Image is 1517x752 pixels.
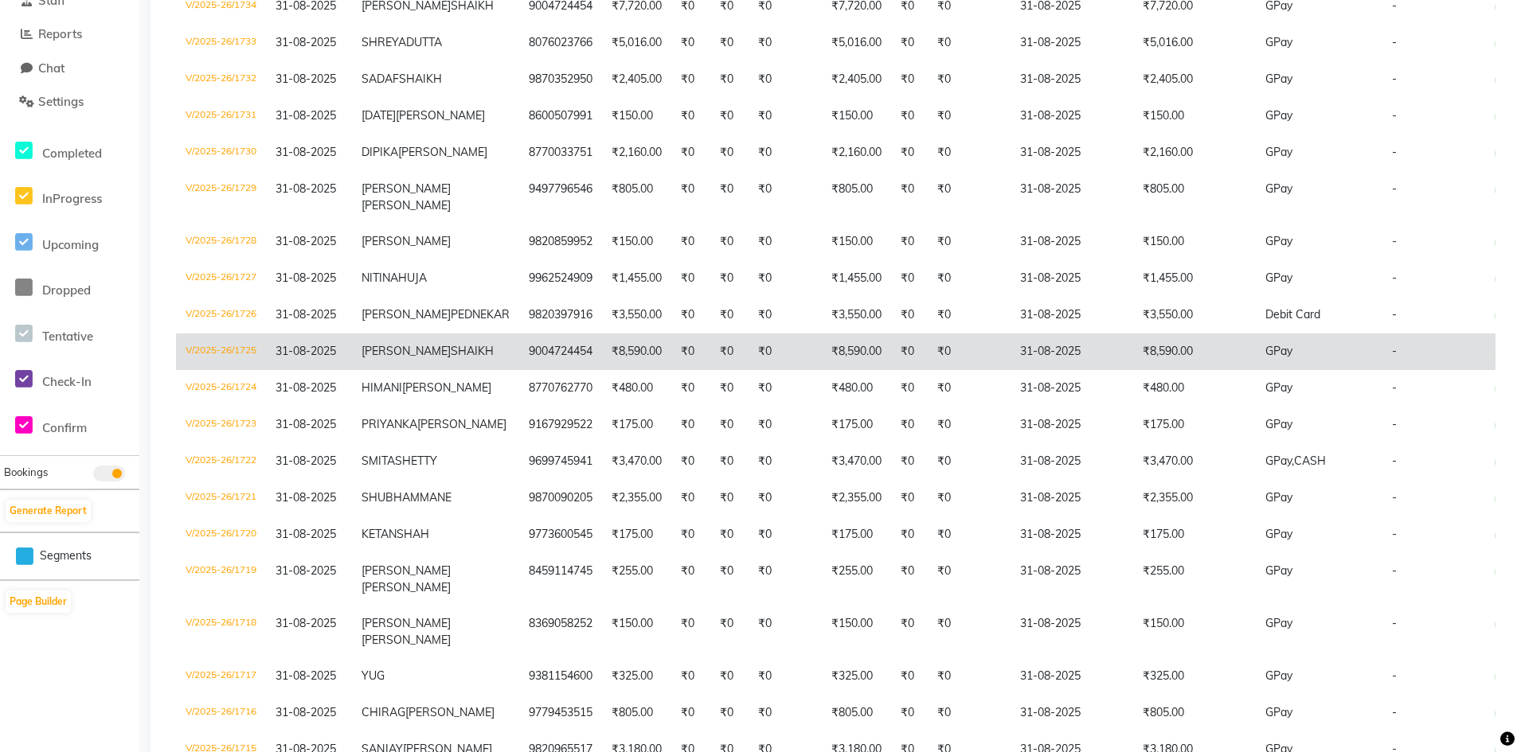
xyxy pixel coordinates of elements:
td: ₹0 [671,61,710,98]
td: ₹0 [891,606,928,658]
td: ₹2,405.00 [602,61,671,98]
td: ₹0 [928,606,1011,658]
td: ₹2,160.00 [1133,134,1256,171]
td: ₹8,590.00 [822,333,891,370]
td: ₹0 [928,61,1011,98]
td: 9820397916 [519,297,602,333]
td: 31-08-2025 [1011,260,1133,297]
td: ₹0 [749,407,822,443]
td: V/2025-26/1727 [176,260,266,297]
td: ₹0 [928,480,1011,516]
span: 31-08-2025 [276,344,336,358]
td: ₹0 [891,553,928,606]
td: ₹0 [671,480,710,516]
td: V/2025-26/1721 [176,480,266,516]
td: ₹0 [710,443,749,480]
td: ₹0 [891,98,928,134]
td: 8770762770 [519,370,602,407]
td: ₹175.00 [822,407,891,443]
span: Completed [42,146,102,161]
span: SHAIKH [451,344,494,358]
td: ₹0 [749,260,822,297]
td: 31-08-2025 [1011,480,1133,516]
td: 31-08-2025 [1011,297,1133,333]
td: ₹0 [928,25,1011,61]
td: ₹0 [891,171,928,224]
td: ₹3,550.00 [1133,297,1256,333]
span: GPay [1265,563,1292,578]
td: ₹3,470.00 [1133,443,1256,480]
span: Chat [38,60,65,76]
span: Confirm [42,420,87,435]
td: ₹0 [749,480,822,516]
td: ₹480.00 [602,370,671,407]
td: ₹2,405.00 [822,61,891,98]
span: DIPIKA [362,145,398,159]
td: V/2025-26/1731 [176,98,266,134]
td: ₹0 [710,224,749,260]
td: ₹150.00 [1133,224,1256,260]
span: SHREYA [362,35,406,49]
td: V/2025-26/1732 [176,61,266,98]
td: ₹2,405.00 [1133,61,1256,98]
span: 31-08-2025 [276,307,336,321]
td: ₹0 [710,134,749,171]
span: GPay, [1265,454,1294,468]
td: 31-08-2025 [1011,370,1133,407]
td: 9870352950 [519,61,602,98]
td: ₹0 [749,61,822,98]
td: ₹0 [671,443,710,480]
td: ₹0 [710,25,749,61]
td: ₹0 [928,333,1011,370]
span: [PERSON_NAME] [362,234,451,248]
span: GPay [1265,145,1292,159]
td: ₹0 [928,553,1011,606]
td: 31-08-2025 [1011,134,1133,171]
td: ₹0 [710,260,749,297]
td: 31-08-2025 [1011,333,1133,370]
td: ₹0 [928,516,1011,553]
td: ₹175.00 [822,516,891,553]
button: Generate Report [6,500,91,522]
td: ₹8,590.00 [602,333,671,370]
td: ₹5,016.00 [602,25,671,61]
span: - [1392,145,1397,159]
td: ₹0 [749,333,822,370]
td: V/2025-26/1725 [176,333,266,370]
span: [PERSON_NAME] [362,181,451,196]
td: 9167929522 [519,407,602,443]
span: DUTTA [406,35,442,49]
span: 31-08-2025 [276,181,336,196]
span: Reports [38,26,82,41]
span: InProgress [42,191,102,206]
td: ₹175.00 [602,407,671,443]
td: ₹150.00 [602,224,671,260]
td: ₹0 [671,171,710,224]
td: ₹150.00 [602,98,671,134]
td: ₹480.00 [822,370,891,407]
td: ₹0 [928,297,1011,333]
td: ₹175.00 [1133,407,1256,443]
span: GPay [1265,181,1292,196]
span: 31-08-2025 [276,380,336,395]
span: [PERSON_NAME] [362,307,451,321]
td: ₹0 [749,297,822,333]
span: GPay [1265,344,1292,358]
span: SHAIKH [399,72,442,86]
span: SADAF [362,72,399,86]
td: ₹5,016.00 [1133,25,1256,61]
td: ₹175.00 [1133,516,1256,553]
td: ₹3,470.00 [602,443,671,480]
td: ₹255.00 [1133,553,1256,606]
td: ₹3,470.00 [822,443,891,480]
span: PEDNEKAR [451,307,510,321]
td: V/2025-26/1723 [176,407,266,443]
td: ₹150.00 [822,224,891,260]
td: ₹0 [891,61,928,98]
td: ₹0 [710,516,749,553]
td: ₹0 [671,370,710,407]
td: ₹0 [671,134,710,171]
td: ₹0 [891,370,928,407]
span: CASH [1294,454,1326,468]
td: ₹0 [891,25,928,61]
